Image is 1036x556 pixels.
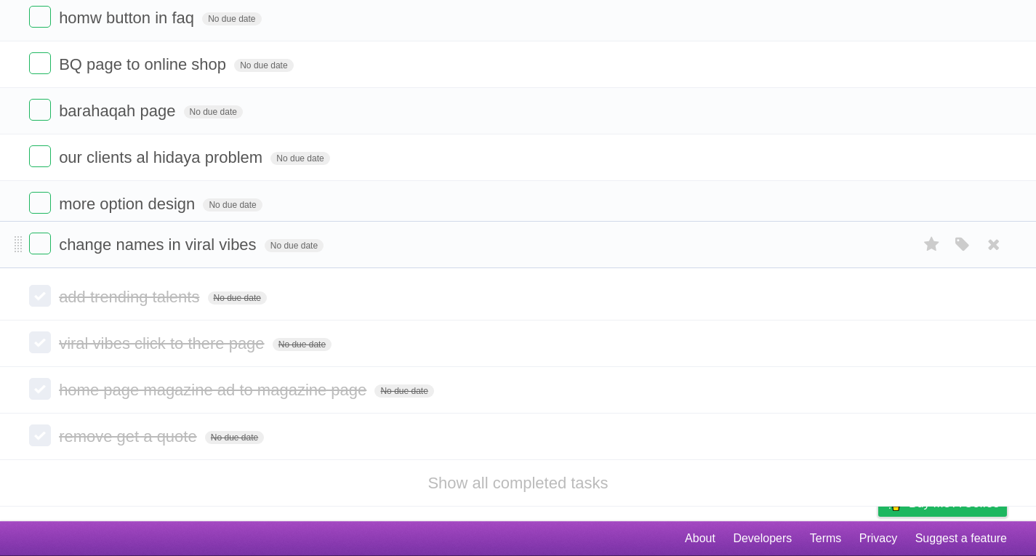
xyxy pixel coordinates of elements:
span: No due date [273,338,332,351]
span: No due date [202,12,261,25]
span: No due date [374,384,433,398]
span: No due date [234,59,293,72]
span: our clients al hidaya problem [59,148,266,166]
label: Done [29,52,51,74]
span: No due date [184,105,243,118]
span: No due date [205,431,264,444]
span: homw button in faq [59,9,198,27]
span: No due date [270,152,329,165]
a: About [685,525,715,552]
label: Done [29,285,51,307]
span: No due date [265,239,324,252]
span: change names in viral vibes [59,235,260,254]
label: Done [29,6,51,28]
span: more option design [59,195,198,213]
a: Terms [810,525,842,552]
span: viral vibes click to there page [59,334,268,352]
a: Developers [733,525,792,552]
a: Suggest a feature [915,525,1007,552]
a: Privacy [859,525,897,552]
label: Done [29,233,51,254]
a: Show all completed tasks [427,474,608,492]
span: Buy me a coffee [909,491,1000,516]
label: Done [29,331,51,353]
label: Done [29,99,51,121]
span: No due date [203,198,262,211]
label: Done [29,192,51,214]
label: Done [29,424,51,446]
span: add trending talents [59,288,203,306]
span: No due date [208,291,267,305]
span: barahaqah page [59,102,179,120]
span: BQ page to online shop [59,55,230,73]
label: Star task [918,233,946,257]
span: remove get a quote [59,427,201,446]
label: Done [29,378,51,400]
label: Done [29,145,51,167]
span: home page magazine ad to magazine page [59,381,370,399]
